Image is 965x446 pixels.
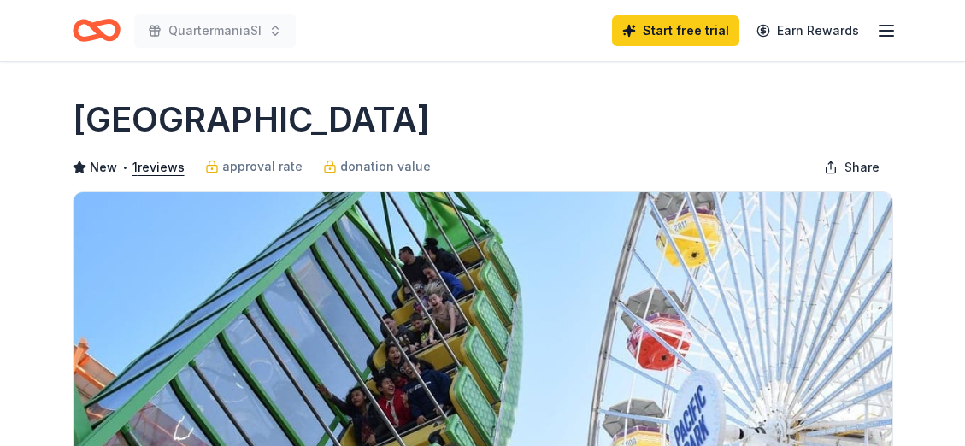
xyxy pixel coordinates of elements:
[810,150,893,185] button: Share
[134,14,296,48] button: QuartermaniaSI
[844,157,880,178] span: Share
[340,156,431,177] span: donation value
[205,156,303,177] a: approval rate
[90,157,117,178] span: New
[132,157,185,178] button: 1reviews
[168,21,262,41] span: QuartermaniaSI
[746,15,869,46] a: Earn Rewards
[121,161,127,174] span: •
[222,156,303,177] span: approval rate
[323,156,431,177] a: donation value
[73,96,430,144] h1: [GEOGRAPHIC_DATA]
[612,15,739,46] a: Start free trial
[73,10,121,50] a: Home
